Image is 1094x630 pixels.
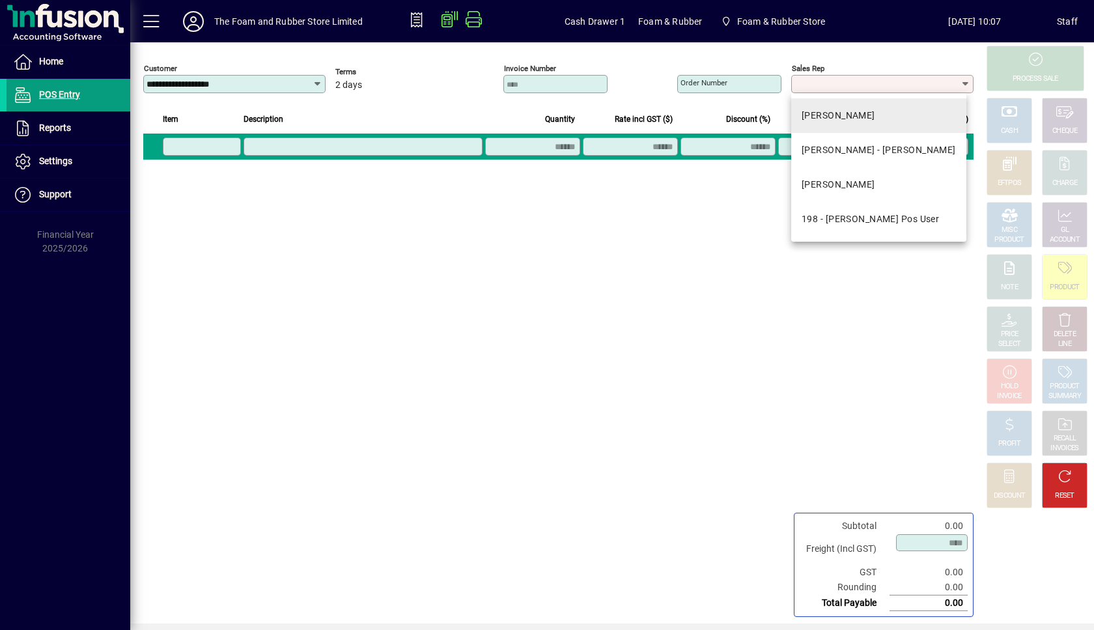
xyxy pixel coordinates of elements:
[173,10,214,33] button: Profile
[1050,444,1078,453] div: INVOICES
[890,595,968,611] td: 0.00
[800,595,890,611] td: Total Payable
[1048,392,1081,401] div: SUMMARY
[7,112,130,145] a: Reports
[994,491,1025,501] div: DISCOUNT
[39,189,72,199] span: Support
[1057,11,1078,32] div: Staff
[800,534,890,565] td: Freight (Incl GST)
[1001,283,1018,293] div: NOTE
[791,98,966,133] mat-option: DAVE - Dave
[792,64,824,73] mat-label: Sales rep
[997,392,1021,401] div: INVOICE
[335,68,414,76] span: Terms
[680,78,727,87] mat-label: Order number
[726,112,770,126] span: Discount (%)
[791,202,966,236] mat-option: 198 - Shane Pos User
[890,565,968,580] td: 0.00
[890,580,968,595] td: 0.00
[998,179,1022,188] div: EFTPOS
[1002,225,1017,235] div: MISC
[1058,339,1071,349] div: LINE
[802,212,939,226] div: 198 - [PERSON_NAME] Pos User
[214,11,363,32] div: The Foam and Rubber Store Limited
[1052,179,1078,188] div: CHARGE
[1054,434,1076,444] div: RECALL
[1061,225,1069,235] div: GL
[715,10,830,33] span: Foam & Rubber Store
[800,519,890,534] td: Subtotal
[1050,283,1079,293] div: PRODUCT
[1050,235,1080,245] div: ACCOUNT
[615,112,673,126] span: Rate incl GST ($)
[7,179,130,211] a: Support
[994,235,1024,245] div: PRODUCT
[1052,126,1077,136] div: CHEQUE
[1001,330,1018,339] div: PRICE
[144,64,177,73] mat-label: Customer
[244,112,283,126] span: Description
[802,109,875,122] div: [PERSON_NAME]
[890,519,968,534] td: 0.00
[39,156,72,166] span: Settings
[802,178,875,192] div: [PERSON_NAME]
[1013,74,1058,84] div: PROCESS SALE
[1054,330,1076,339] div: DELETE
[163,112,178,126] span: Item
[1001,126,1018,136] div: CASH
[545,112,575,126] span: Quantity
[800,565,890,580] td: GST
[7,46,130,78] a: Home
[39,56,63,66] span: Home
[1050,382,1079,392] div: PRODUCT
[791,133,966,167] mat-option: EMMA - Emma Ormsby
[998,339,1021,349] div: SELECT
[1055,491,1074,501] div: RESET
[565,11,625,32] span: Cash Drawer 1
[39,122,71,133] span: Reports
[39,89,80,100] span: POS Entry
[504,64,556,73] mat-label: Invoice number
[800,580,890,595] td: Rounding
[737,11,825,32] span: Foam & Rubber Store
[638,11,702,32] span: Foam & Rubber
[1001,382,1018,392] div: HOLD
[998,439,1020,449] div: PROFIT
[802,143,956,157] div: [PERSON_NAME] - [PERSON_NAME]
[893,11,1057,32] span: [DATE] 10:07
[7,145,130,178] a: Settings
[791,167,966,202] mat-option: SHANE - Shane
[335,80,362,91] span: 2 days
